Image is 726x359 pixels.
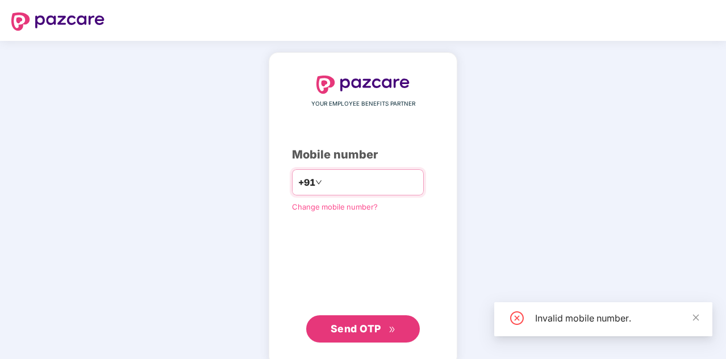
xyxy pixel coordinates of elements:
[389,326,396,333] span: double-right
[316,76,410,94] img: logo
[315,179,322,186] span: down
[510,311,524,325] span: close-circle
[292,202,378,211] a: Change mobile number?
[535,311,699,325] div: Invalid mobile number.
[11,12,105,31] img: logo
[692,314,700,322] span: close
[331,323,381,335] span: Send OTP
[306,315,420,343] button: Send OTPdouble-right
[292,146,434,164] div: Mobile number
[311,99,415,108] span: YOUR EMPLOYEE BENEFITS PARTNER
[298,176,315,190] span: +91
